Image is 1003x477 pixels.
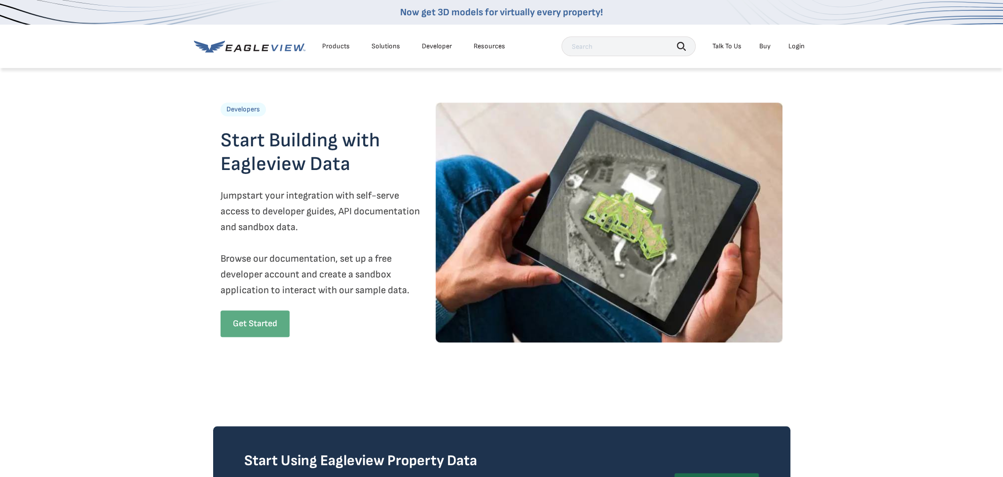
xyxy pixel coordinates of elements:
a: Get Started [221,310,290,337]
p: Jumpstart your integration with self-serve access to developer guides, API documentation and sand... [221,188,421,298]
input: Search [561,36,696,56]
div: Login [788,42,805,51]
a: Buy [759,42,771,51]
h3: Start Building with Eagleview Data [221,129,421,176]
div: Products [322,42,350,51]
div: Talk To Us [712,42,742,51]
p: Developers [221,102,266,116]
div: Solutions [371,42,400,51]
a: Developer [422,42,452,51]
h3: Start Using Eagleview Property Data [244,449,477,473]
a: Now get 3D models for virtually every property! [400,6,603,18]
div: Resources [474,42,505,51]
